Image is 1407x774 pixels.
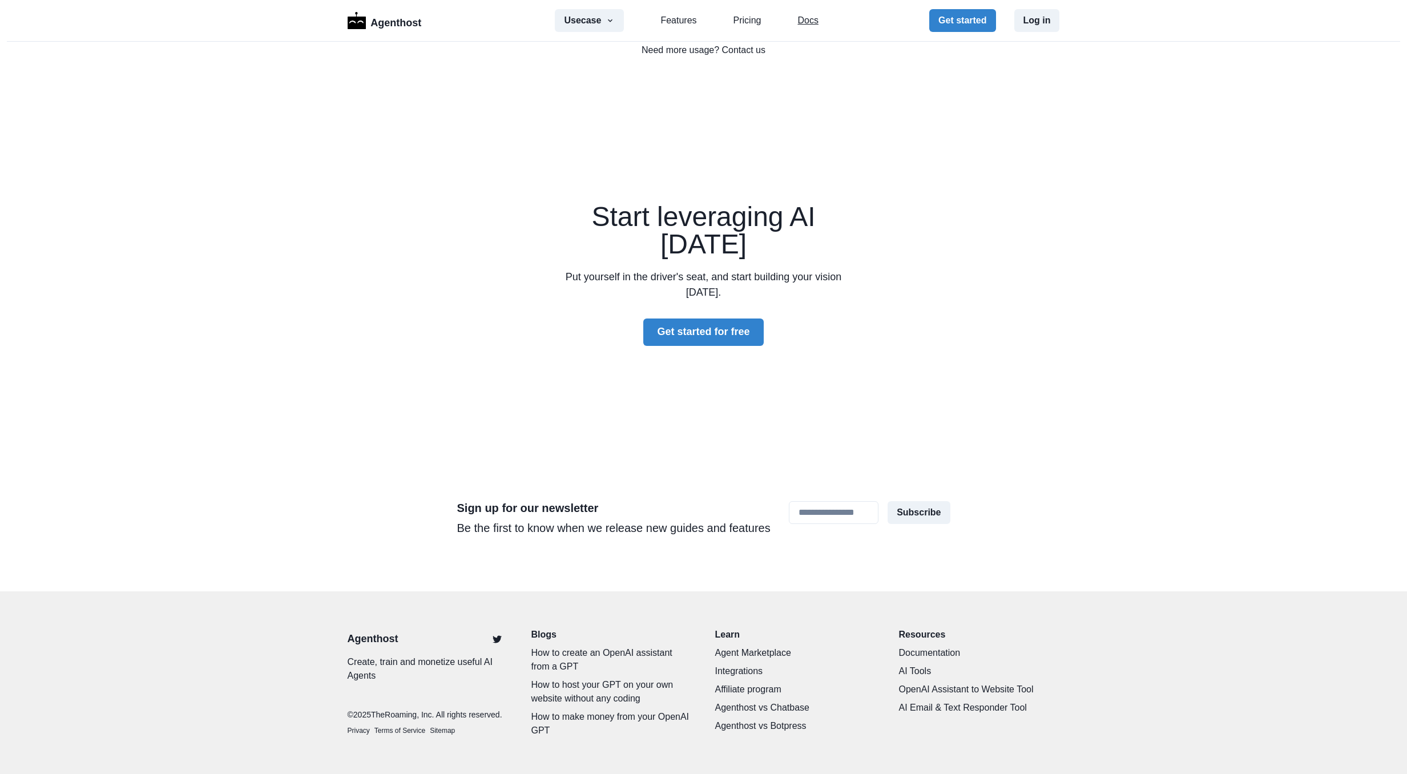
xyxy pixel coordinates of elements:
a: AI Tools [899,664,1060,678]
a: How to make money from your OpenAI GPT [531,710,692,737]
p: Agenthost [370,11,421,31]
a: Blogs [531,628,692,642]
a: AI Email & Text Responder Tool [899,701,1060,715]
a: Agenthost vs Botpress [715,719,876,733]
p: Learn [715,628,876,642]
a: Privacy [348,725,370,736]
a: Features [660,14,696,27]
img: Logo [348,12,366,29]
a: Agenthost vs Chatbase [715,701,876,715]
p: Resources [899,628,1060,642]
a: LogoAgenthost [348,11,422,31]
a: Integrations [715,664,876,678]
p: Put yourself in the driver's seat, and start building your vision [DATE]. [561,269,847,300]
a: How to create an OpenAI assistant from a GPT [531,646,692,674]
button: Get started [929,9,995,32]
button: Usecase [555,9,624,32]
a: Sitemap [430,725,455,736]
p: © 2025 TheRoaming, Inc. All rights reserved. [348,709,509,721]
a: Agenthost [348,631,398,647]
a: Affiliate program [715,683,876,696]
a: Need more usage? Contact us [348,43,1060,57]
a: Documentation [899,646,1060,660]
h2: Sign up for our newsletter [457,501,771,515]
a: Agent Marketplace [715,646,876,660]
a: Pricing [733,14,761,27]
p: Be the first to know when we release new guides and features [457,519,771,537]
button: Log in [1014,9,1060,32]
a: How to host your GPT on your own website without any coding [531,678,692,706]
a: Terms of Service [374,725,425,736]
p: Create, train and monetize useful AI Agents [348,655,509,683]
a: Twitter [486,628,509,651]
a: OpenAI Assistant to Website Tool [899,683,1060,696]
h2: Start leveraging AI [DATE] [561,203,847,258]
button: Get started for free [643,319,763,346]
button: Subscribe [888,501,950,524]
a: Docs [797,14,818,27]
